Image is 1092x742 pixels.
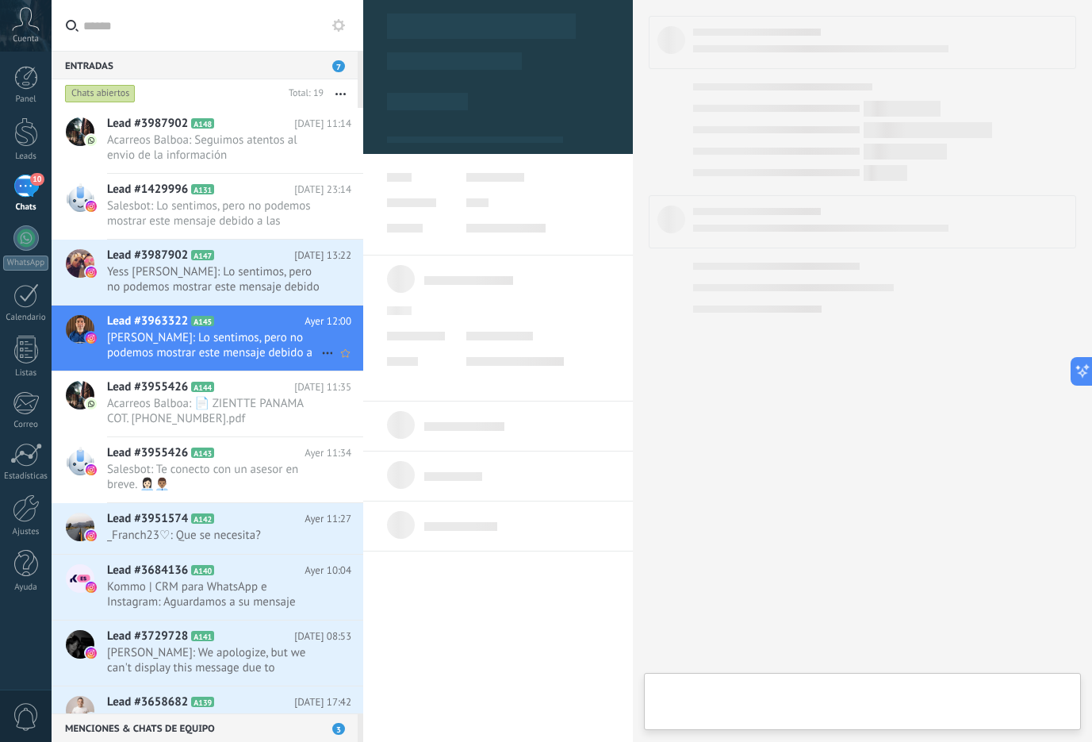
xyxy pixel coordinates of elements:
span: Lead #3963322 [107,313,188,329]
span: Ayer 12:00 [305,313,351,329]
span: Salesbot: Lo sentimos, pero no podemos mostrar este mensaje debido a las restricciones de Instagr... [107,198,321,229]
span: 10 [30,173,44,186]
span: Lead #3658682 [107,694,188,710]
span: _Franch23♡: Que se necesita? [107,528,321,543]
a: Lead #3684136 A140 Ayer 10:04 Kommo | CRM para WhatsApp e Instagram: Aguardamos a su mensaje desd... [52,555,363,620]
div: Ayuda [3,582,49,593]
span: Acarreos Balboa: 📄 ZIENTTE PANAMA COT. [PHONE_NUMBER].pdf [107,396,321,426]
span: Kommo | CRM para WhatsApp e Instagram: Aguardamos a su mensaje desde el chat de soporte para cont... [107,579,321,609]
div: WhatsApp [3,256,48,271]
img: com.amocrm.amocrmwa.svg [86,135,97,146]
span: Ayer 10:04 [305,563,351,579]
span: Lead #3729728 [107,629,188,644]
span: [PERSON_NAME] E Vial C: Le contacto al WhatsApp [107,711,321,741]
span: A139 [191,697,214,707]
span: [DATE] 23:14 [294,182,351,198]
span: A142 [191,513,214,524]
span: Ayer 11:27 [305,511,351,527]
a: Lead #3963322 A145 Ayer 12:00 [PERSON_NAME]: Lo sentimos, pero no podemos mostrar este mensaje de... [52,306,363,371]
span: Lead #3955426 [107,445,188,461]
a: Lead #3951574 A142 Ayer 11:27 _Franch23♡: Que se necesita? [52,503,363,554]
span: 3 [332,723,345,735]
div: Listas [3,368,49,379]
div: Estadísticas [3,471,49,482]
img: instagram.svg [86,267,97,278]
span: Salesbot: Te conecto con un asesor en breve. 👩🏻‍💼👨🏽‍💼 [107,462,321,492]
a: Lead #1429996 A131 [DATE] 23:14 Salesbot: Lo sentimos, pero no podemos mostrar este mensaje debid... [52,174,363,239]
div: Total: 19 [282,86,324,102]
img: instagram.svg [86,333,97,344]
span: [DATE] 17:42 [294,694,351,710]
div: Panel [3,94,49,105]
div: Leads [3,152,49,162]
span: [PERSON_NAME]: Lo sentimos, pero no podemos mostrar este mensaje debido a las restricciones de In... [107,330,321,360]
img: instagram.svg [86,648,97,659]
span: A144 [191,382,214,392]
span: Lead #3951574 [107,511,188,527]
span: [PERSON_NAME]: We apologize, but we can't display this message due to Instagram restrictions. The... [107,645,321,675]
span: Lead #1429996 [107,182,188,198]
div: Entradas [52,51,358,79]
div: Menciones & Chats de equipo [52,713,358,742]
a: Lead #3955426 A143 Ayer 11:34 Salesbot: Te conecto con un asesor en breve. 👩🏻‍💼👨🏽‍💼 [52,437,363,502]
span: Cuenta [13,34,39,44]
span: Lead #3684136 [107,563,188,579]
a: Lead #3955426 A144 [DATE] 11:35 Acarreos Balboa: 📄 ZIENTTE PANAMA COT. [PHONE_NUMBER].pdf [52,371,363,436]
button: Más [324,79,358,108]
img: instagram.svg [86,530,97,541]
span: A140 [191,565,214,575]
span: Lead #3955426 [107,379,188,395]
img: instagram.svg [86,582,97,593]
a: Lead #3987902 A148 [DATE] 11:14 Acarreos Balboa: Seguimos atentos al envio de la información [52,108,363,173]
span: A147 [191,250,214,260]
div: Correo [3,420,49,430]
img: instagram.svg [86,464,97,475]
span: [DATE] 11:14 [294,116,351,132]
span: [DATE] 08:53 [294,629,351,644]
a: Lead #3987902 A147 [DATE] 13:22 Yess [PERSON_NAME]: Lo sentimos, pero no podemos mostrar este men... [52,240,363,305]
a: Lead #3729728 A141 [DATE] 08:53 [PERSON_NAME]: We apologize, but we can't display this message du... [52,621,363,686]
span: 7 [332,60,345,72]
span: [DATE] 13:22 [294,248,351,263]
span: Lead #3987902 [107,248,188,263]
span: Yess [PERSON_NAME]: Lo sentimos, pero no podemos mostrar este mensaje debido a las restricciones ... [107,264,321,294]
span: A143 [191,448,214,458]
img: instagram.svg [86,201,97,212]
span: A141 [191,631,214,641]
span: Acarreos Balboa: Seguimos atentos al envio de la información [107,133,321,163]
div: Calendario [3,313,49,323]
div: Ajustes [3,527,49,537]
div: Chats [3,202,49,213]
span: A131 [191,184,214,194]
span: A145 [191,316,214,326]
span: Lead #3987902 [107,116,188,132]
span: Ayer 11:34 [305,445,351,461]
div: Chats abiertos [65,84,136,103]
span: A148 [191,118,214,129]
span: [DATE] 11:35 [294,379,351,395]
img: com.amocrm.amocrmwa.svg [86,398,97,409]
